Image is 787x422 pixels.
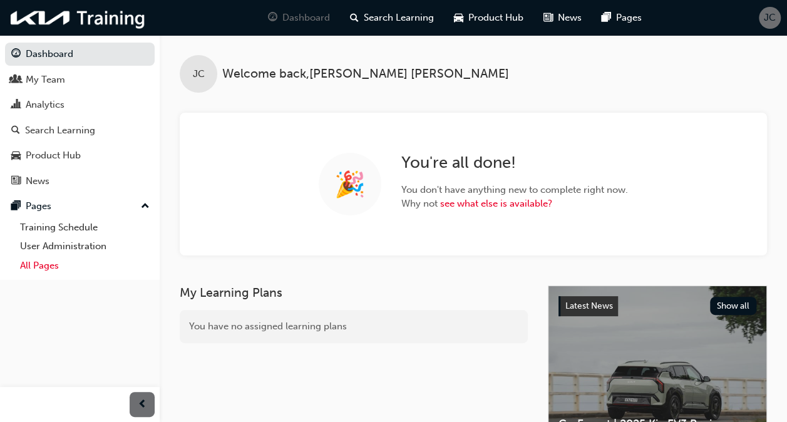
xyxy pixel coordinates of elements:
[11,75,21,86] span: people-icon
[11,125,20,136] span: search-icon
[5,144,155,167] a: Product Hub
[15,256,155,275] a: All Pages
[11,100,21,111] span: chart-icon
[616,11,642,25] span: Pages
[180,286,528,300] h3: My Learning Plans
[180,310,528,343] div: You have no assigned learning plans
[364,11,434,25] span: Search Learning
[401,153,628,173] h2: You're all done!
[340,5,444,31] a: search-iconSearch Learning
[5,195,155,218] button: Pages
[565,301,613,311] span: Latest News
[5,68,155,91] a: My Team
[258,5,340,31] a: guage-iconDashboard
[193,67,205,81] span: JC
[558,296,756,316] a: Latest NewsShow all
[11,176,21,187] span: news-icon
[543,10,553,26] span: news-icon
[11,49,21,60] span: guage-icon
[558,11,582,25] span: News
[26,73,65,87] div: My Team
[5,93,155,116] a: Analytics
[26,199,51,214] div: Pages
[350,10,359,26] span: search-icon
[602,10,611,26] span: pages-icon
[444,5,533,31] a: car-iconProduct Hub
[334,177,366,192] span: 🎉
[440,198,552,209] a: see what else is available?
[25,123,95,138] div: Search Learning
[5,40,155,195] button: DashboardMy TeamAnalyticsSearch LearningProduct HubNews
[533,5,592,31] a: news-iconNews
[764,11,776,25] span: JC
[268,10,277,26] span: guage-icon
[401,197,628,211] span: Why not
[6,5,150,31] img: kia-training
[15,237,155,256] a: User Administration
[401,183,628,197] span: You don't have anything new to complete right now.
[5,119,155,142] a: Search Learning
[26,174,49,188] div: News
[26,148,81,163] div: Product Hub
[11,150,21,162] span: car-icon
[141,198,150,215] span: up-icon
[11,201,21,212] span: pages-icon
[592,5,652,31] a: pages-iconPages
[5,170,155,193] a: News
[468,11,523,25] span: Product Hub
[15,218,155,237] a: Training Schedule
[222,67,509,81] span: Welcome back , [PERSON_NAME] [PERSON_NAME]
[759,7,781,29] button: JC
[138,397,147,413] span: prev-icon
[454,10,463,26] span: car-icon
[5,43,155,66] a: Dashboard
[26,98,64,112] div: Analytics
[710,297,757,315] button: Show all
[282,11,330,25] span: Dashboard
